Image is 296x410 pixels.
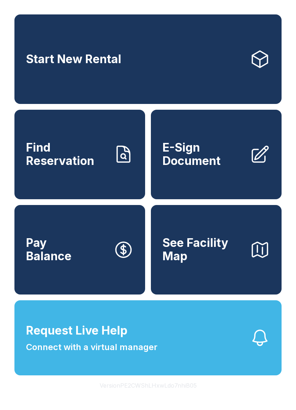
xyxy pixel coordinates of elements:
span: Connect with a virtual manager [26,341,157,354]
span: Start New Rental [26,53,121,66]
span: Pay Balance [26,236,71,263]
span: Find Reservation [26,141,108,167]
a: E-Sign Document [151,110,282,199]
span: See Facility Map [162,236,244,263]
button: Request Live HelpConnect with a virtual manager [14,300,282,375]
a: PayBalance [14,205,145,295]
button: VersionPE2CWShLHxwLdo7nhiB05 [94,375,203,396]
span: Request Live Help [26,322,127,339]
button: See Facility Map [151,205,282,295]
span: E-Sign Document [162,141,244,167]
a: Start New Rental [14,14,282,104]
a: Find Reservation [14,110,145,199]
